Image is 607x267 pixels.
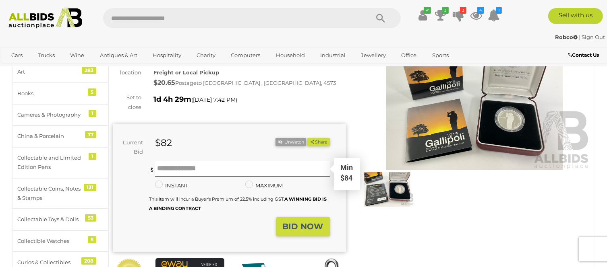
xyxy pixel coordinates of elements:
a: Collectable Toys & Dolls 53 [12,209,108,230]
a: 1 [488,8,500,23]
a: Jewellery [356,49,391,62]
li: Unwatch this item [276,138,306,146]
span: to [GEOGRAPHIC_DATA] , [GEOGRAPHIC_DATA], 4573 [197,80,336,86]
a: 3 [435,8,447,23]
div: 283 [82,67,96,74]
a: Books 5 [12,83,108,104]
div: 131 [84,184,96,191]
a: Hospitality [147,49,186,62]
a: Collectable and Limited Edition Pens 1 [12,147,108,178]
a: Contact Us [568,51,601,60]
a: ✔ [417,8,429,23]
small: This Item will incur a Buyer's Premium of 22.5% including GST. [149,196,327,211]
div: Collectable Coins, Notes & Stamps [17,184,84,203]
strong: BID NOW [283,222,323,231]
a: Collectible Watches 5 [12,230,108,252]
div: Books [17,89,84,98]
img: Allbids.com.au [4,8,87,29]
strong: Robco [555,34,578,40]
strong: $20.65 [153,79,175,86]
a: Robco [555,34,579,40]
a: Charity [191,49,221,62]
a: Trucks [33,49,60,62]
button: Unwatch [276,138,306,146]
div: 1 [89,110,96,117]
div: China & Porcelain [17,131,84,141]
div: 77 [85,131,96,138]
label: INSTANT [155,181,188,190]
div: Curios & Collectibles [17,258,84,267]
a: Cameras & Photography 1 [12,104,108,125]
button: BID NOW [276,217,330,236]
i: 4 [477,7,484,14]
i: 3 [460,7,466,14]
div: Min $84 [335,162,359,189]
i: 3 [442,7,449,14]
a: Computers [226,49,266,62]
span: ( ) [191,97,237,103]
div: 5 [88,236,96,243]
img: Australian 2005 Silver Proof One Dollar Coin, Gallipoli 1915-2005 .999 [360,172,414,207]
button: Search [360,8,401,28]
div: Cameras & Photography [17,110,84,119]
div: Collectible Watches [17,236,84,246]
a: Antiques & Art [95,49,143,62]
a: [GEOGRAPHIC_DATA] [6,62,74,76]
a: Sell with us [548,8,603,24]
strong: $82 [155,137,172,148]
b: Contact Us [568,52,599,58]
div: 1 [89,153,96,160]
a: Cars [6,49,28,62]
a: Art 283 [12,61,108,82]
div: Art [17,67,84,76]
span: | [579,34,580,40]
span: [DATE] 7:42 PM [193,96,236,103]
a: China & Porcelain 77 [12,125,108,147]
div: Collectable Toys & Dolls [17,215,84,224]
strong: 1d 4h 29m [153,95,191,104]
a: 4 [470,8,482,23]
strong: Freight or Local Pickup [153,69,219,76]
a: Sign Out [582,34,605,40]
div: Set to close [107,93,147,112]
div: 208 [81,257,96,265]
div: 53 [85,214,96,222]
a: Wine [65,49,90,62]
img: Australian 2005 Silver Proof One Dollar Coin, Gallipoli 1915-2005 .999 [358,20,591,170]
div: Current Bid [113,138,149,157]
a: 3 [452,8,464,23]
a: Household [271,49,310,62]
button: Share [307,138,329,146]
i: 1 [496,7,502,14]
label: MAXIMUM [245,181,283,190]
div: Item location [107,59,147,78]
a: Office [396,49,422,62]
div: Postage [153,77,346,89]
a: Industrial [315,49,351,62]
i: ✔ [424,7,431,14]
a: Collectable Coins, Notes & Stamps 131 [12,178,108,209]
div: Collectable and Limited Edition Pens [17,153,84,172]
a: Sports [427,49,454,62]
div: 5 [88,88,96,96]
